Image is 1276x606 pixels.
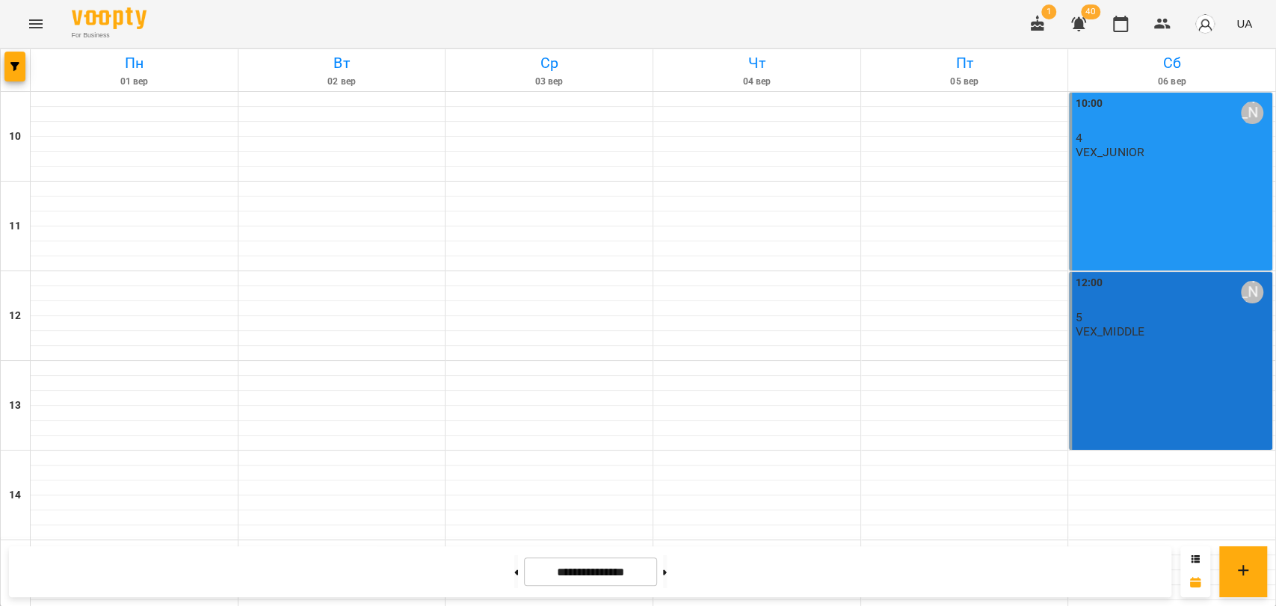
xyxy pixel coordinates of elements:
[72,7,147,29] img: Voopty Logo
[72,31,147,40] span: For Business
[863,75,1066,89] h6: 05 вер
[1081,4,1100,19] span: 40
[33,75,235,89] h6: 01 вер
[1075,311,1269,324] p: 5
[448,75,650,89] h6: 03 вер
[241,52,443,75] h6: Вт
[656,52,858,75] h6: Чт
[1236,16,1252,31] span: UA
[1075,325,1144,338] p: VEX_MIDDLE
[1070,52,1273,75] h6: Сб
[1075,132,1269,144] p: 4
[9,129,21,145] h6: 10
[1195,13,1215,34] img: avatar_s.png
[9,308,21,324] h6: 12
[1241,281,1263,303] div: Карен Кочарін
[1075,146,1144,158] p: VEX_JUNIOR
[1075,275,1103,291] label: 12:00
[18,6,54,42] button: Menu
[1241,102,1263,124] div: Карен Кочарін
[9,218,21,235] h6: 11
[1041,4,1056,19] span: 1
[9,487,21,504] h6: 14
[1075,96,1103,112] label: 10:00
[33,52,235,75] h6: Пн
[1230,10,1258,37] button: UA
[656,75,858,89] h6: 04 вер
[1070,75,1273,89] h6: 06 вер
[241,75,443,89] h6: 02 вер
[9,398,21,414] h6: 13
[448,52,650,75] h6: Ср
[863,52,1066,75] h6: Пт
